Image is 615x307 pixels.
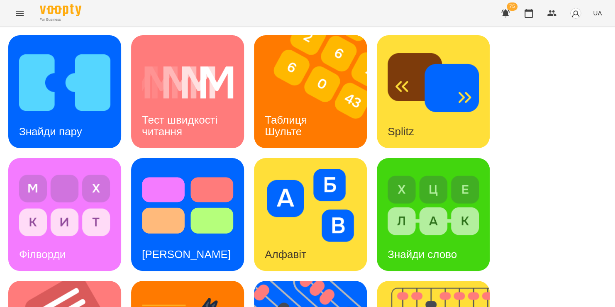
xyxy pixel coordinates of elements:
[19,169,110,242] img: Філворди
[377,158,490,271] a: Знайди словоЗнайди слово
[8,35,121,148] a: Знайди паруЗнайди пару
[142,46,233,119] img: Тест швидкості читання
[142,114,220,137] h3: Тест швидкості читання
[265,169,356,242] img: Алфавіт
[265,114,310,137] h3: Таблиця Шульте
[570,7,581,19] img: avatar_s.png
[388,125,414,138] h3: Splitz
[19,125,82,138] h3: Знайди пару
[10,3,30,23] button: Menu
[142,169,233,242] img: Тест Струпа
[254,35,367,148] a: Таблиця ШультеТаблиця Шульте
[388,169,479,242] img: Знайди слово
[265,248,306,261] h3: Алфавіт
[254,158,367,271] a: АлфавітАлфавіт
[131,35,244,148] a: Тест швидкості читанняТест швидкості читання
[590,5,605,21] button: UA
[388,248,457,261] h3: Знайди слово
[19,46,110,119] img: Знайди пару
[131,158,244,271] a: Тест Струпа[PERSON_NAME]
[19,248,66,261] h3: Філворди
[254,35,377,148] img: Таблиця Шульте
[388,46,479,119] img: Splitz
[8,158,121,271] a: ФілвордиФілворди
[40,17,81,22] span: For Business
[377,35,490,148] a: SplitzSplitz
[40,4,81,16] img: Voopty Logo
[593,9,602,17] span: UA
[142,248,231,261] h3: [PERSON_NAME]
[507,2,517,11] span: 75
